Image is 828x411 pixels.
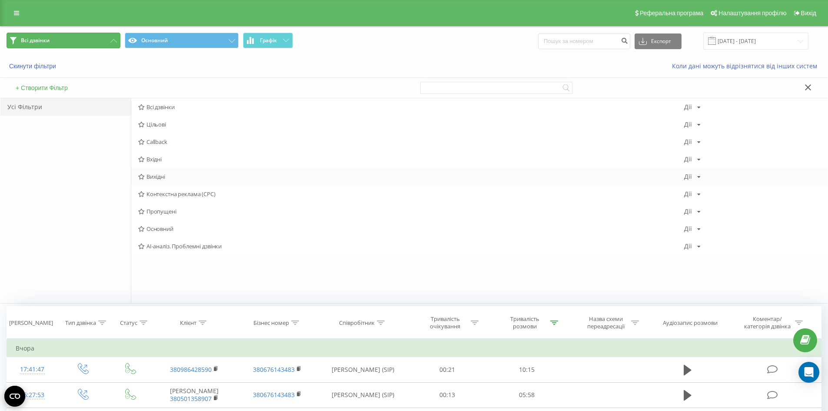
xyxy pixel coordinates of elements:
[243,33,293,48] button: Графік
[253,391,295,399] a: 380676143483
[684,104,692,110] div: Дії
[801,10,816,17] span: Вихід
[684,208,692,214] div: Дії
[684,121,692,127] div: Дії
[138,226,684,232] span: Основний
[138,243,684,249] span: AI-аналіз. Проблемні дзвінки
[16,361,49,378] div: 17:41:47
[640,10,704,17] span: Реферальна програма
[7,33,120,48] button: Всі дзвінки
[339,319,375,327] div: Співробітник
[138,121,684,127] span: Цільові
[138,174,684,180] span: Вихідні
[138,191,684,197] span: Контекстна реклама (CPC)
[319,357,408,382] td: [PERSON_NAME] (SIP)
[684,243,692,249] div: Дії
[7,62,60,70] button: Скинути фільтри
[798,362,819,383] div: Open Intercom Messenger
[65,319,96,327] div: Тип дзвінка
[9,319,53,327] div: [PERSON_NAME]
[260,37,277,43] span: Графік
[802,84,815,93] button: Закрити
[582,315,629,330] div: Назва схеми переадресації
[663,319,718,327] div: Аудіозапис розмови
[170,365,212,374] a: 380986428590
[138,104,684,110] span: Всі дзвінки
[718,10,786,17] span: Налаштування профілю
[4,386,25,407] button: Open CMP widget
[319,382,408,408] td: [PERSON_NAME] (SIP)
[120,319,137,327] div: Статус
[408,357,487,382] td: 00:21
[21,37,50,44] span: Всі дзвінки
[422,315,469,330] div: Тривалість очікування
[0,98,131,116] div: Усі Фільтри
[684,226,692,232] div: Дії
[408,382,487,408] td: 00:13
[138,139,684,145] span: Callback
[538,33,630,49] input: Пошук за номером
[138,208,684,214] span: Пропущені
[180,319,196,327] div: Клієнт
[138,156,684,162] span: Вхідні
[742,315,793,330] div: Коментар/категорія дзвінка
[684,174,692,180] div: Дії
[170,394,212,403] a: 380501358907
[153,382,236,408] td: [PERSON_NAME]
[7,340,821,357] td: Вчора
[125,33,239,48] button: Основний
[684,191,692,197] div: Дії
[502,315,548,330] div: Тривалість розмови
[16,387,49,404] div: 16:27:53
[253,319,289,327] div: Бізнес номер
[635,33,682,49] button: Експорт
[672,62,821,70] a: Коли дані можуть відрізнятися вiд інших систем
[13,84,70,92] button: + Створити Фільтр
[487,382,567,408] td: 05:58
[684,139,692,145] div: Дії
[487,357,567,382] td: 10:15
[684,156,692,162] div: Дії
[253,365,295,374] a: 380676143483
